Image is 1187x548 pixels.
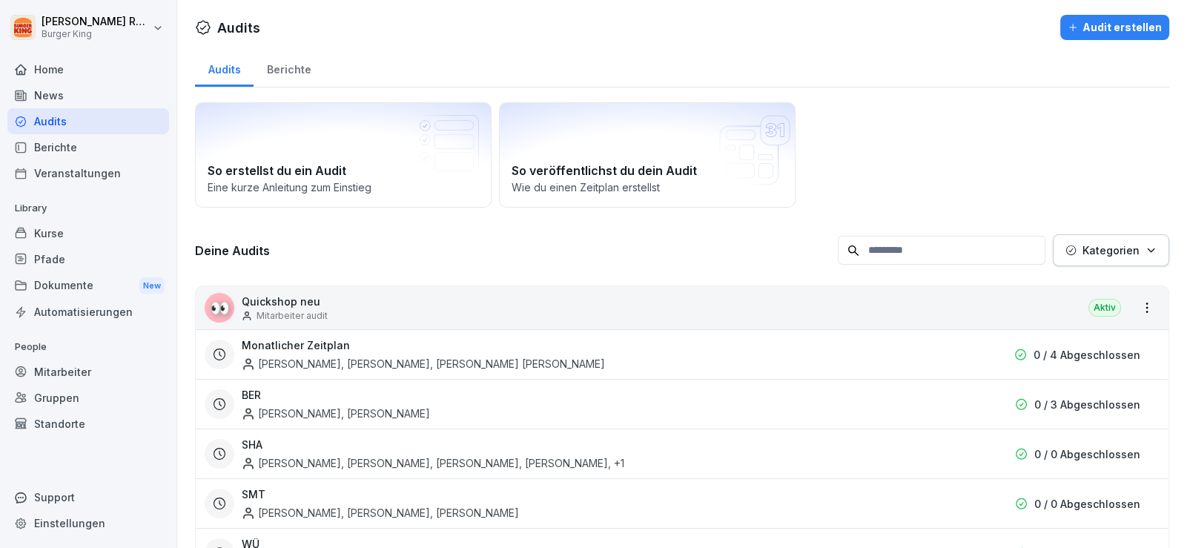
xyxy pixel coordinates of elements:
[7,272,169,300] a: DokumenteNew
[7,108,169,134] a: Audits
[242,387,261,403] h3: BER
[254,49,324,87] a: Berichte
[242,337,350,353] h3: Monatlicher Zeitplan
[1060,15,1169,40] button: Audit erstellen
[242,406,430,421] div: [PERSON_NAME], [PERSON_NAME]
[42,29,150,39] p: Burger King
[208,179,479,195] p: Eine kurze Anleitung zum Einstieg
[7,220,169,246] a: Kurse
[7,197,169,220] p: Library
[257,309,328,323] p: Mitarbeiter audit
[7,160,169,186] a: Veranstaltungen
[7,411,169,437] a: Standorte
[1034,496,1140,512] p: 0 / 0 Abgeschlossen
[7,510,169,536] a: Einstellungen
[1088,299,1121,317] div: Aktiv
[512,179,783,195] p: Wie du einen Zeitplan erstellst
[242,356,605,372] div: [PERSON_NAME], [PERSON_NAME], [PERSON_NAME] [PERSON_NAME]
[499,102,796,208] a: So veröffentlichst du dein AuditWie du einen Zeitplan erstellst
[1034,347,1140,363] p: 0 / 4 Abgeschlossen
[7,335,169,359] p: People
[1068,19,1162,36] div: Audit erstellen
[195,49,254,87] a: Audits
[7,299,169,325] a: Automatisierungen
[208,162,479,179] h2: So erstellst du ein Audit
[42,16,150,28] p: [PERSON_NAME] Rohrich
[217,18,260,38] h1: Audits
[242,486,265,502] h3: SMT
[7,484,169,510] div: Support
[7,134,169,160] a: Berichte
[1034,397,1140,412] p: 0 / 3 Abgeschlossen
[242,437,262,452] h3: SHA
[1034,446,1140,462] p: 0 / 0 Abgeschlossen
[139,277,165,294] div: New
[205,293,234,323] div: 👀
[7,56,169,82] a: Home
[195,102,492,208] a: So erstellst du ein AuditEine kurze Anleitung zum Einstieg
[7,359,169,385] a: Mitarbeiter
[1053,234,1169,266] button: Kategorien
[7,82,169,108] a: News
[242,294,328,309] p: Quickshop neu
[1082,242,1140,258] p: Kategorien
[7,385,169,411] a: Gruppen
[7,272,169,300] div: Dokumente
[242,455,624,471] div: [PERSON_NAME], [PERSON_NAME], [PERSON_NAME], [PERSON_NAME] , +1
[512,162,783,179] h2: So veröffentlichst du dein Audit
[7,246,169,272] a: Pfade
[242,505,519,521] div: [PERSON_NAME], [PERSON_NAME], [PERSON_NAME]
[195,242,830,259] h3: Deine Audits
